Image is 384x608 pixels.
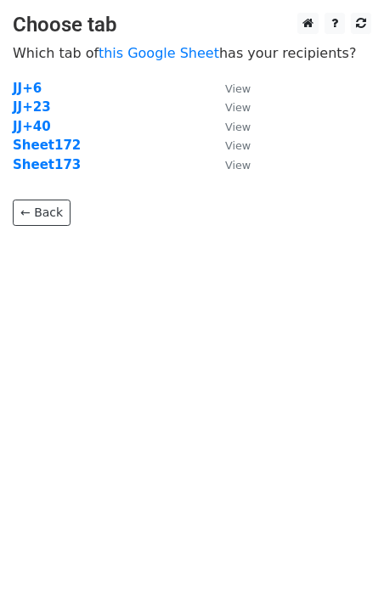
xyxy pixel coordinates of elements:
[225,139,251,152] small: View
[13,138,81,153] a: Sheet172
[13,157,81,172] a: Sheet173
[208,138,251,153] a: View
[13,81,42,96] a: JJ+6
[225,101,251,114] small: View
[99,45,219,61] a: this Google Sheet
[13,99,51,115] a: JJ+23
[208,119,251,134] a: View
[13,119,51,134] a: JJ+40
[208,157,251,172] a: View
[225,159,251,172] small: View
[225,82,251,95] small: View
[208,99,251,115] a: View
[13,200,71,226] a: ← Back
[225,121,251,133] small: View
[208,81,251,96] a: View
[13,44,371,62] p: Which tab of has your recipients?
[13,13,371,37] h3: Choose tab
